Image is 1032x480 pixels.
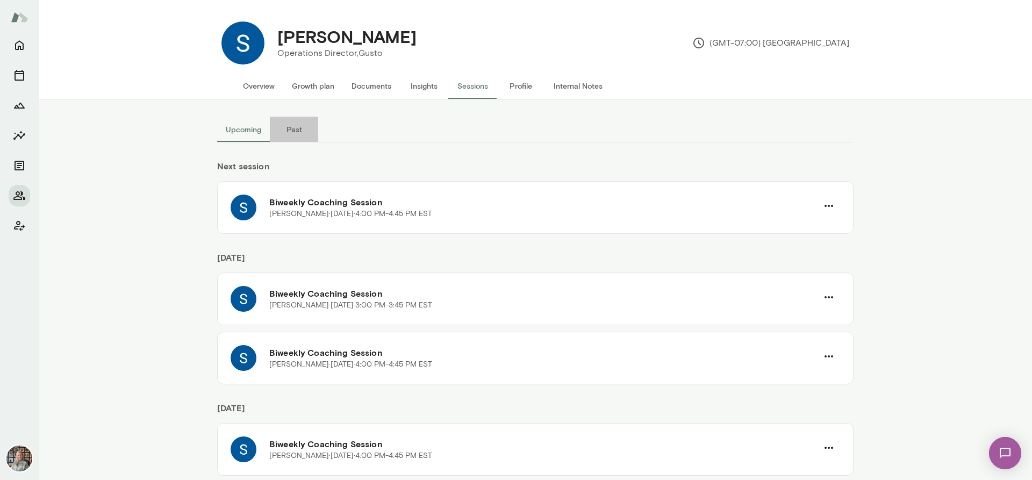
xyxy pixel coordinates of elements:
[277,47,417,60] p: Operations Director, Gusto
[497,73,545,99] button: Profile
[11,7,28,27] img: Mento
[9,65,30,86] button: Sessions
[217,251,854,273] h6: [DATE]
[277,26,417,47] h4: [PERSON_NAME]
[217,402,854,423] h6: [DATE]
[269,438,818,450] h6: Biweekly Coaching Session
[269,346,818,359] h6: Biweekly Coaching Session
[9,125,30,146] button: Insights
[269,209,432,219] p: [PERSON_NAME] · [DATE] · 4:00 PM-4:45 PM EST
[217,117,270,142] button: Upcoming
[269,287,818,300] h6: Biweekly Coaching Session
[270,117,318,142] button: Past
[343,73,400,99] button: Documents
[9,95,30,116] button: Growth Plan
[9,185,30,206] button: Members
[9,215,30,237] button: Client app
[221,22,264,65] img: Sandra Jirous
[217,160,854,181] h6: Next session
[283,73,343,99] button: Growth plan
[400,73,448,99] button: Insights
[234,73,283,99] button: Overview
[545,73,611,99] button: Internal Notes
[269,196,818,209] h6: Biweekly Coaching Session
[217,117,854,142] div: basic tabs example
[269,450,432,461] p: [PERSON_NAME] · [DATE] · 4:00 PM-4:45 PM EST
[6,446,32,471] img: Tricia Maggio
[269,359,432,370] p: [PERSON_NAME] · [DATE] · 4:00 PM-4:45 PM EST
[692,37,849,49] p: (GMT-07:00) [GEOGRAPHIC_DATA]
[9,34,30,56] button: Home
[9,155,30,176] button: Documents
[269,300,432,311] p: [PERSON_NAME] · [DATE] · 3:00 PM-3:45 PM EST
[448,73,497,99] button: Sessions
